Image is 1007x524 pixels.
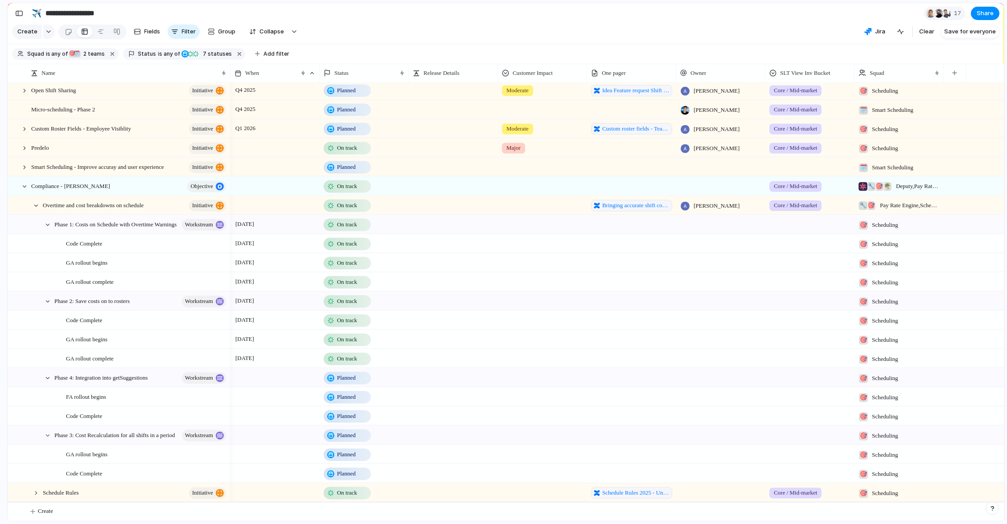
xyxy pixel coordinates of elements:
[337,239,357,248] span: On track
[337,163,356,172] span: Planned
[192,103,213,116] span: initiative
[859,201,867,210] div: 🔧
[12,25,42,39] button: Create
[69,49,107,59] button: 🎯🗓️2 teams
[192,84,213,97] span: initiative
[337,393,356,401] span: Planned
[66,276,114,287] span: GA rollout complete
[872,431,898,440] span: Scheduling
[337,105,356,114] span: Planned
[872,163,913,172] span: Smart Scheduling
[189,104,226,115] button: initiative
[694,201,740,210] span: [PERSON_NAME]
[163,50,180,58] span: any of
[870,69,884,78] span: Squad
[694,86,740,95] span: [PERSON_NAME]
[337,335,357,344] span: On track
[233,295,256,306] span: [DATE]
[192,142,213,154] span: initiative
[337,220,357,229] span: On track
[944,27,996,36] span: Save for everyone
[181,49,234,59] button: 7 statuses
[774,124,817,133] span: Core / Mid-market
[337,488,357,497] span: On track
[977,9,994,18] span: Share
[859,125,868,134] div: 🎯
[192,199,213,212] span: initiative
[233,123,258,134] span: Q1 2026
[859,374,868,383] div: 🎯
[31,104,95,114] span: Micro-scheduling - Phase 2
[31,85,76,95] span: Open Shift Sharing
[200,50,208,57] span: 7
[69,50,76,57] div: 🎯
[780,69,830,78] span: SLT View Inv Bucket
[43,487,79,497] span: Schedule Rules
[233,104,258,115] span: Q4 2025
[602,69,626,78] span: One pager
[66,315,102,325] span: Code Complete
[859,163,868,172] div: 🗓️
[859,297,868,306] div: 🎯
[506,86,529,95] span: Moderate
[192,161,213,173] span: initiative
[872,240,898,249] span: Scheduling
[859,221,868,229] div: 🎯
[861,25,889,38] button: Jira
[691,69,706,78] span: Owner
[872,355,898,364] span: Scheduling
[244,25,289,39] button: Collapse
[158,50,163,58] span: is
[872,374,898,383] span: Scheduling
[337,431,356,440] span: Planned
[263,50,289,58] span: Add filter
[66,410,102,421] span: Code Complete
[872,144,898,153] span: Scheduling
[189,487,226,499] button: initiative
[859,144,868,153] div: 🎯
[182,430,226,441] button: workstream
[334,69,349,78] span: Status
[50,50,68,58] span: any of
[872,278,898,287] span: Scheduling
[337,412,356,421] span: Planned
[66,353,114,363] span: GA rollout complete
[694,144,740,153] span: [PERSON_NAME]
[774,86,817,95] span: Core / Mid-market
[54,219,177,229] span: Phase 1: Costs on Schedule with Overtime Warnings
[168,25,200,39] button: Filter
[41,69,55,78] span: Name
[774,143,817,152] span: Core / Mid-market
[66,257,107,267] span: GA rollout begins
[233,315,256,325] span: [DATE]
[337,316,357,325] span: On track
[189,161,226,173] button: initiative
[144,27,160,36] span: Fields
[189,123,226,135] button: initiative
[602,86,670,95] span: Idea Feature request Shift sharing to other locations within the business
[859,450,868,459] div: 🎯
[337,182,357,191] span: On track
[875,27,885,36] span: Jira
[337,124,356,133] span: Planned
[859,489,868,498] div: 🎯
[31,142,49,152] span: Predelo
[44,49,70,59] button: isany of
[66,391,106,401] span: FA rollout begins
[859,412,868,421] div: 🎯
[916,25,938,39] button: Clear
[602,124,670,133] span: Custom roster fields - Team member visiblity
[233,219,256,229] span: [DATE]
[859,470,868,479] div: 🎯
[233,257,256,268] span: [DATE]
[185,372,213,384] span: workstream
[17,27,37,36] span: Create
[54,372,148,382] span: Phase 4: Integration into getSuggestions
[591,487,672,499] a: Schedule Rules 2025 - Unified Rules Engine
[875,182,884,191] div: 🎯
[189,200,226,211] button: initiative
[971,7,999,20] button: Share
[859,259,868,268] div: 🎯
[694,125,740,134] span: [PERSON_NAME]
[337,469,356,478] span: Planned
